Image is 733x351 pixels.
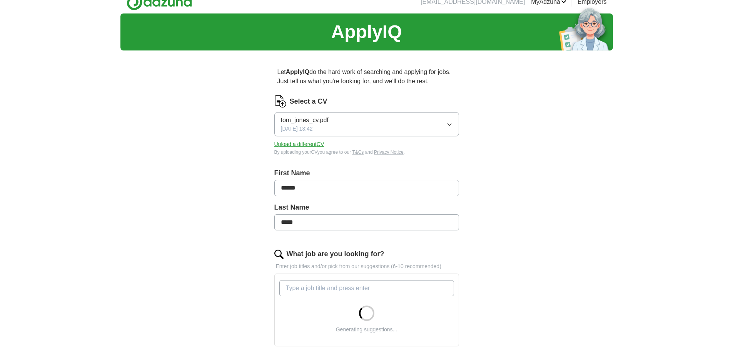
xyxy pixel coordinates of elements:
img: search.png [274,250,284,259]
a: Privacy Notice [374,149,404,155]
label: First Name [274,168,459,178]
button: tom_jones_cv.pdf[DATE] 13:42 [274,112,459,136]
p: Let do the hard work of searching and applying for jobs. Just tell us what you're looking for, an... [274,64,459,89]
div: By uploading your CV you agree to our and . [274,149,459,156]
label: What job are you looking for? [287,249,384,259]
strong: ApplyIQ [286,69,309,75]
h1: ApplyIQ [331,18,402,46]
button: Upload a differentCV [274,140,324,148]
span: tom_jones_cv.pdf [281,116,329,125]
input: Type a job title and press enter [279,280,454,296]
a: T&Cs [352,149,364,155]
div: Generating suggestions... [336,326,397,334]
label: Last Name [274,202,459,213]
img: CV Icon [274,95,287,107]
span: [DATE] 13:42 [281,125,313,133]
label: Select a CV [290,96,327,107]
p: Enter job titles and/or pick from our suggestions (6-10 recommended) [274,262,459,270]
